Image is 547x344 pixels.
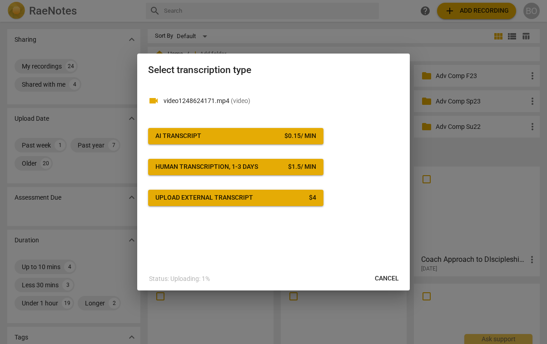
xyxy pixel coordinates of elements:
[284,132,316,141] div: $ 0.15 / min
[148,190,323,206] button: Upload external transcript$4
[231,97,250,104] span: ( video )
[155,162,258,172] div: Human transcription, 1-3 days
[149,274,210,284] p: Status: Uploading: 1%
[148,128,323,144] button: AI Transcript$0.15/ min
[288,162,316,172] div: $ 1.5 / min
[375,274,399,283] span: Cancel
[368,270,406,287] button: Cancel
[148,159,323,175] button: Human transcription, 1-3 days$1.5/ min
[148,64,399,76] h2: Select transcription type
[155,132,201,141] div: AI Transcript
[309,193,316,202] div: $ 4
[148,95,159,106] span: videocam
[155,193,253,202] div: Upload external transcript
[164,96,399,106] p: video1248624171.mp4(video)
